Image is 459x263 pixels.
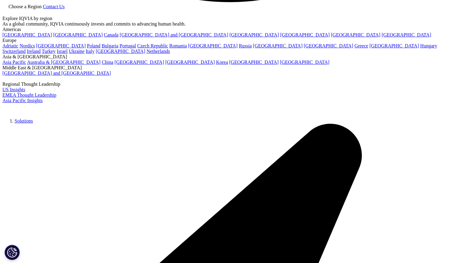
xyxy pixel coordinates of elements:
a: [GEOGRAPHIC_DATA] [253,43,302,48]
a: Asia Pacific Insights [2,98,42,103]
a: Greece [355,43,368,48]
a: Adriatic [2,43,18,48]
div: Europe [2,38,457,43]
a: [GEOGRAPHIC_DATA] [53,32,103,37]
div: Asia & [GEOGRAPHIC_DATA] [2,54,457,60]
a: [GEOGRAPHIC_DATA] [229,60,279,65]
div: Americas [2,27,457,32]
a: Israel [57,49,68,54]
a: [GEOGRAPHIC_DATA] [382,32,431,37]
a: Poland [87,43,100,48]
a: Hungary [420,43,437,48]
a: Russia [239,43,252,48]
a: Turkey [42,49,56,54]
a: [GEOGRAPHIC_DATA] [188,43,238,48]
a: US Insights [2,87,25,92]
a: [GEOGRAPHIC_DATA] [229,32,279,37]
a: [GEOGRAPHIC_DATA] [114,60,164,65]
a: Romania [169,43,187,48]
a: Asia Pacific [2,60,26,65]
a: Switzerland [2,49,25,54]
a: Portugal [120,43,136,48]
a: [GEOGRAPHIC_DATA] [304,43,353,48]
a: Bulgaria [102,43,118,48]
span: Choose a Region [8,4,42,9]
a: Solutions [15,118,33,123]
a: [GEOGRAPHIC_DATA] [96,49,145,54]
a: China [102,60,113,65]
a: Canada [104,32,118,37]
a: [GEOGRAPHIC_DATA] [369,43,419,48]
button: Cookie - indstillinger [5,245,20,260]
img: IQVIA Healthcare Information Technology and Pharma Clinical Research Company [2,103,51,112]
a: [GEOGRAPHIC_DATA] [2,32,52,37]
a: Ukraine [69,49,85,54]
a: [GEOGRAPHIC_DATA] [280,60,329,65]
a: Nordics [19,43,35,48]
a: [GEOGRAPHIC_DATA] [331,32,380,37]
a: [GEOGRAPHIC_DATA] and [GEOGRAPHIC_DATA] [120,32,228,37]
a: Contact Us [43,4,65,9]
div: As a global community, IQVIA continuously invests and commits to advancing human health. [2,21,457,27]
a: Italy [86,49,94,54]
a: [GEOGRAPHIC_DATA] and [GEOGRAPHIC_DATA] [2,71,111,76]
div: Regional Thought Leadership [2,81,457,87]
div: Middle East & [GEOGRAPHIC_DATA] [2,65,457,71]
a: Korea [216,60,228,65]
a: [GEOGRAPHIC_DATA] [165,60,215,65]
a: EMEA Thought Leadership [2,92,56,98]
a: Australia & [GEOGRAPHIC_DATA] [27,60,100,65]
div: Explore IQVIA by region [2,16,457,21]
a: [GEOGRAPHIC_DATA] [36,43,86,48]
a: Ireland [27,49,40,54]
a: Netherlands [147,49,170,54]
a: [GEOGRAPHIC_DATA] [280,32,330,37]
a: Czech Republic [137,43,168,48]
